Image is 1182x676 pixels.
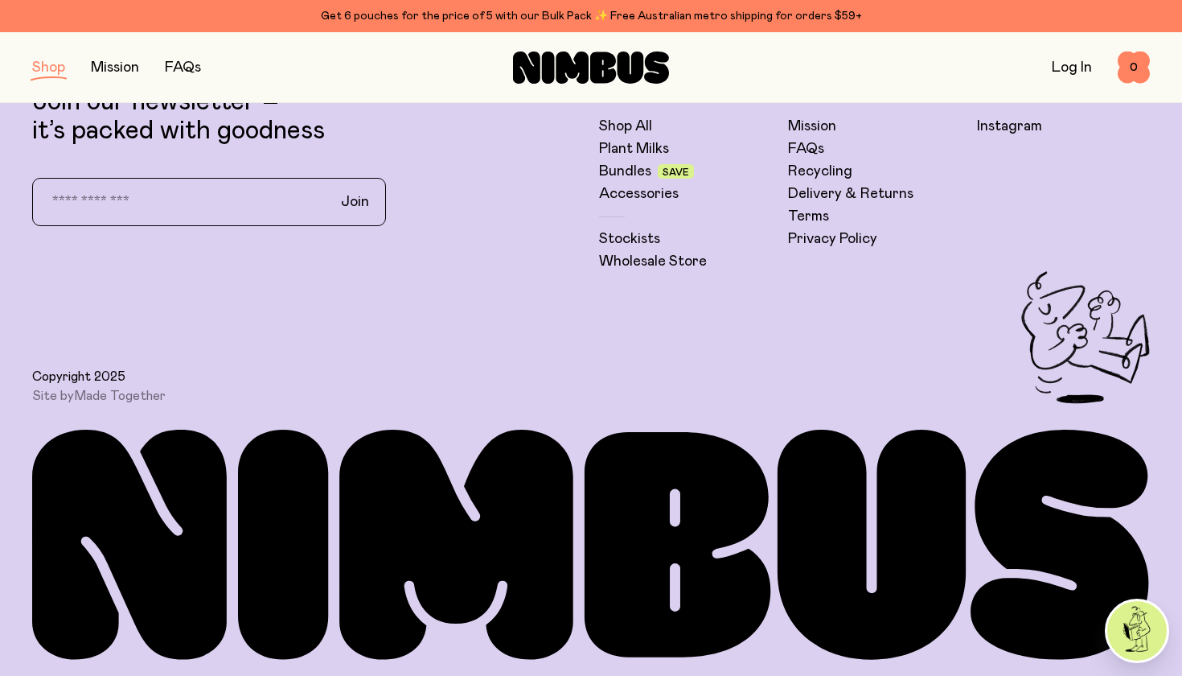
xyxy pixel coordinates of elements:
[599,117,652,136] a: Shop All
[32,369,125,385] span: Copyright 2025
[328,185,382,219] button: Join
[165,60,201,75] a: FAQs
[1107,601,1167,661] img: agent
[341,192,369,212] span: Join
[32,388,166,404] span: Site by
[788,184,913,204] a: Delivery & Returns
[599,229,660,249] a: Stockists
[788,229,877,249] a: Privacy Policy
[32,88,583,146] p: Join our newsletter – it’s packed with goodness
[32,6,1150,26] div: Get 6 pouches for the price of 5 with our Bulk Pack ✨ Free Australian metro shipping for orders $59+
[663,167,689,177] span: Save
[74,390,166,402] a: Made Together
[91,60,139,75] a: Mission
[599,184,679,204] a: Accessories
[788,117,836,136] a: Mission
[788,139,824,159] a: FAQs
[788,207,829,226] a: Terms
[1118,52,1150,84] button: 0
[599,252,707,271] a: Wholesale Store
[1052,60,1092,75] a: Log In
[788,162,852,181] a: Recycling
[599,162,651,181] a: Bundles
[977,117,1042,136] a: Instagram
[599,139,669,159] a: Plant Milks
